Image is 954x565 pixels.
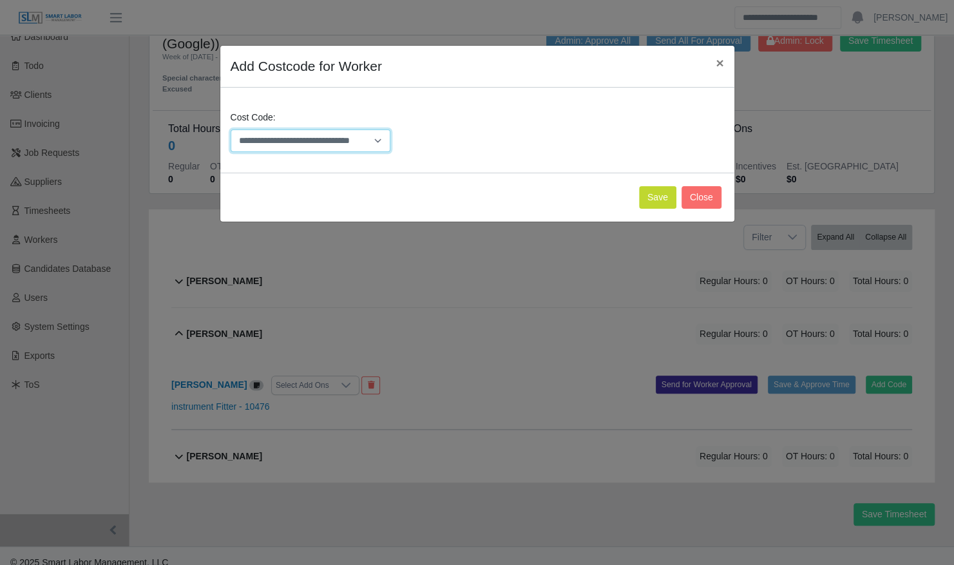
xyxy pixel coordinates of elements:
button: Close [682,186,721,209]
button: Close [705,46,734,80]
span: × [716,55,723,70]
button: Save [639,186,676,209]
h4: Add Costcode for Worker [231,56,382,77]
label: Cost Code: [231,111,276,124]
